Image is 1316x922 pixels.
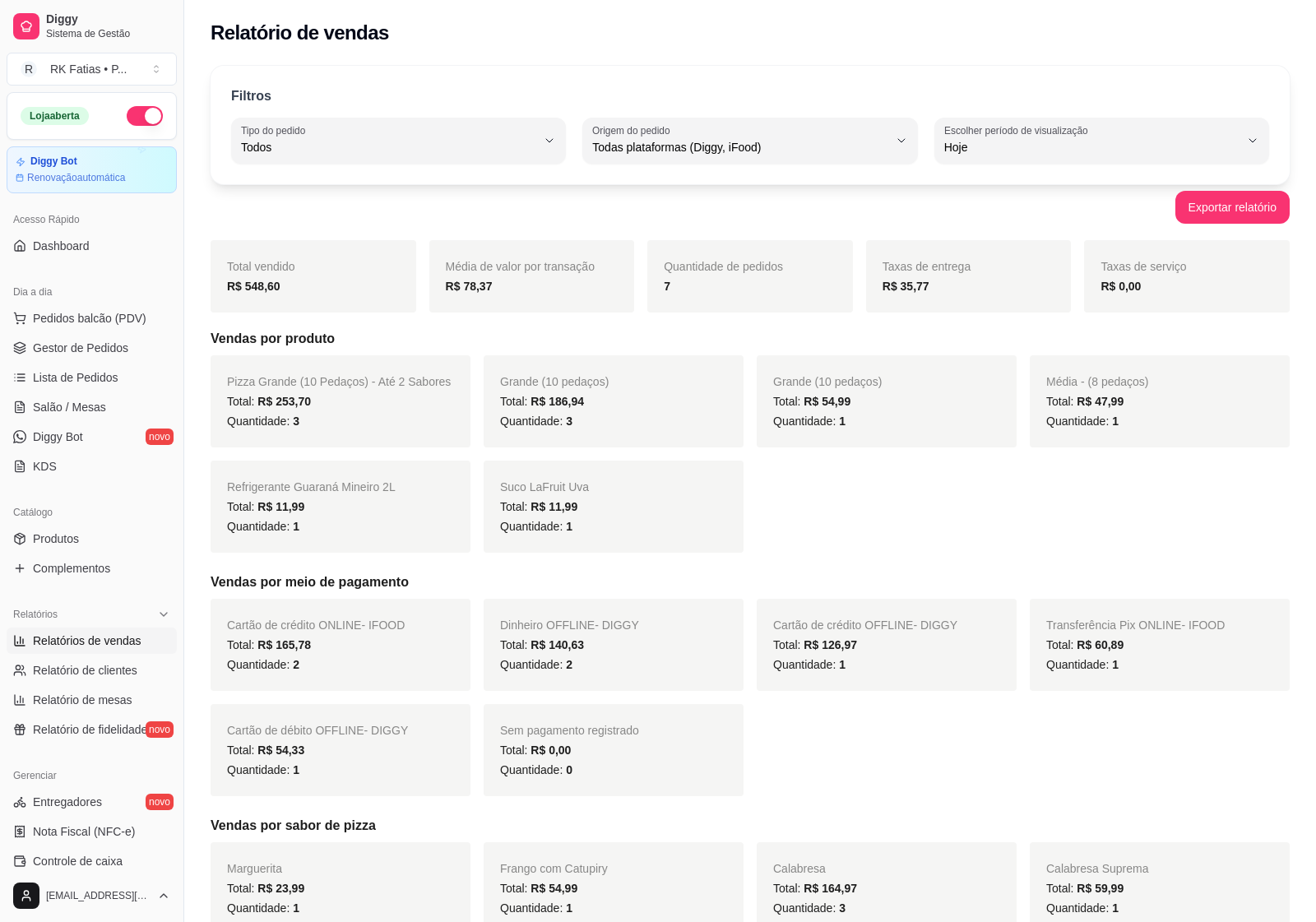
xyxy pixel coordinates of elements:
span: R$ 11,99 [257,500,304,513]
span: Total: [227,395,311,408]
span: Complementos [33,560,110,577]
span: Relatórios [13,608,58,621]
span: Cartão de crédito OFFLINE - DIGGY [773,619,957,632]
a: Relatório de clientes [7,657,177,683]
button: Escolher período de visualizaçãoHoje [934,118,1269,164]
span: Quantidade: [227,763,299,776]
div: Dia a dia [7,279,177,305]
a: KDS [7,453,177,480]
span: Quantidade: [500,763,572,776]
span: R$ 54,99 [804,395,850,408]
span: R$ 140,63 [531,638,584,651]
a: Relatório de fidelidadenovo [7,716,177,743]
span: 2 [566,658,572,671]
span: R$ 60,89 [1077,638,1124,651]
strong: R$ 35,77 [883,280,929,293]
span: 1 [293,901,299,915]
span: Cartão de crédito ONLINE - IFOOD [227,619,405,632]
span: Produtos [33,530,79,547]
span: Quantidade: [1046,658,1119,671]
a: Diggy Botnovo [7,424,177,450]
span: Quantidade: [227,415,299,428]
h2: Relatório de vendas [211,20,389,46]
span: 3 [293,415,299,428]
span: Gestor de Pedidos [33,340,128,356]
span: Sistema de Gestão [46,27,170,40]
span: R$ 59,99 [1077,882,1124,895]
a: Dashboard [7,233,177,259]
span: Frango com Catupiry [500,862,608,875]
span: R$ 253,70 [257,395,311,408]
span: 3 [566,415,572,428]
strong: 7 [664,280,670,293]
article: Diggy Bot [30,155,77,168]
span: 1 [566,520,572,533]
span: Quantidade: [500,415,572,428]
span: Todas plataformas (Diggy, iFood) [592,139,887,155]
span: Total: [227,500,304,513]
a: Diggy BotRenovaçãoautomática [7,146,177,193]
span: Total: [773,395,850,408]
strong: R$ 78,37 [446,280,493,293]
a: Relatórios de vendas [7,628,177,654]
h5: Vendas por sabor de pizza [211,816,1290,836]
a: DiggySistema de Gestão [7,7,177,46]
label: Escolher período de visualização [944,123,1093,137]
button: Pedidos balcão (PDV) [7,305,177,331]
span: 1 [1112,901,1119,915]
div: Loja aberta [21,107,89,125]
span: Relatório de mesas [33,692,132,708]
span: [EMAIL_ADDRESS][DOMAIN_NAME] [46,889,151,902]
span: Quantidade: [227,520,299,533]
label: Tipo do pedido [241,123,311,137]
span: Hoje [944,139,1240,155]
span: Dinheiro OFFLINE - DIGGY [500,619,639,632]
a: Complementos [7,555,177,581]
span: R$ 126,97 [804,638,857,651]
span: Dashboard [33,238,90,254]
span: 3 [839,901,846,915]
a: Relatório de mesas [7,687,177,713]
span: R$ 164,97 [804,882,857,895]
span: Total: [227,744,304,757]
strong: R$ 0,00 [1101,280,1141,293]
span: 0 [566,763,572,776]
span: Quantidade: [773,901,846,915]
span: Grande (10 pedaços) [773,375,882,388]
span: Média de valor por transação [446,260,595,273]
span: Lista de Pedidos [33,369,118,386]
span: Relatórios de vendas [33,632,141,649]
span: 1 [1112,658,1119,671]
span: Transferência Pix ONLINE - IFOOD [1046,619,1225,632]
span: 2 [293,658,299,671]
p: Filtros [231,86,271,106]
span: 1 [839,415,846,428]
button: Exportar relatório [1175,191,1290,224]
button: Tipo do pedidoTodos [231,118,566,164]
span: Total: [1046,882,1124,895]
span: Controle de caixa [33,853,123,869]
span: Calabresa Suprema [1046,862,1149,875]
span: R$ 54,33 [257,744,304,757]
span: R$ 11,99 [531,500,577,513]
span: Calabresa [773,862,826,875]
span: Todos [241,139,536,155]
span: R$ 186,94 [531,395,584,408]
span: Quantidade: [1046,415,1119,428]
span: Quantidade: [500,901,572,915]
span: Total: [773,638,857,651]
span: Taxas de serviço [1101,260,1186,273]
div: RK Fatias • P ... [50,61,127,77]
span: R$ 23,99 [257,882,304,895]
span: 1 [293,520,299,533]
span: Total: [500,395,584,408]
label: Origem do pedido [592,123,675,137]
button: Select a team [7,53,177,86]
span: Quantidade: [773,415,846,428]
span: R$ 54,99 [531,882,577,895]
a: Controle de caixa [7,848,177,874]
span: Quantidade: [227,658,299,671]
span: Total: [227,638,311,651]
span: Grande (10 pedaços) [500,375,609,388]
span: Sem pagamento registrado [500,724,639,737]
